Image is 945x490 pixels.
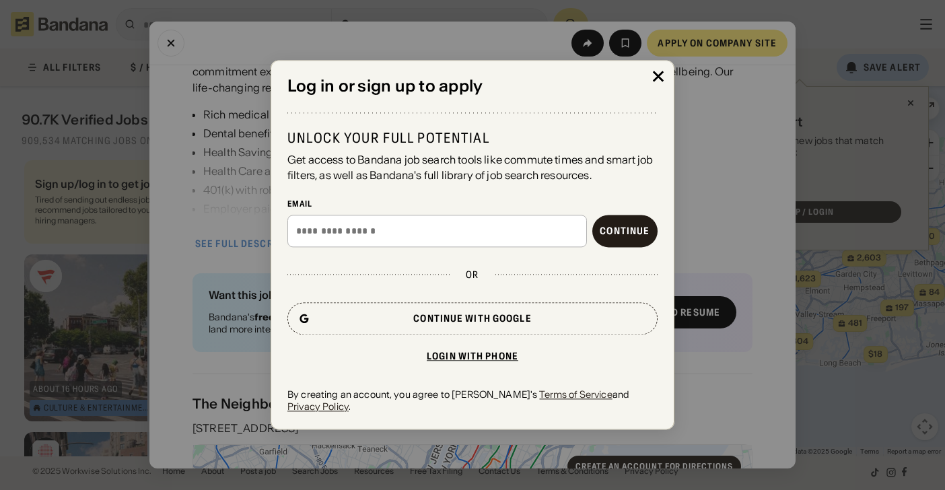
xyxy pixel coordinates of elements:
[287,77,658,96] div: Log in or sign up to apply
[287,130,658,147] div: Unlock your full potential
[287,388,658,413] div: By creating an account, you agree to [PERSON_NAME]'s and .
[600,226,650,236] div: Continue
[427,351,518,361] div: Login with phone
[413,314,531,323] div: Continue with Google
[466,269,479,281] div: or
[539,388,612,400] a: Terms of Service
[287,400,349,413] a: Privacy Policy
[287,199,658,209] div: Email
[287,153,658,183] div: Get access to Bandana job search tools like commute times and smart job filters, as well as Banda...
